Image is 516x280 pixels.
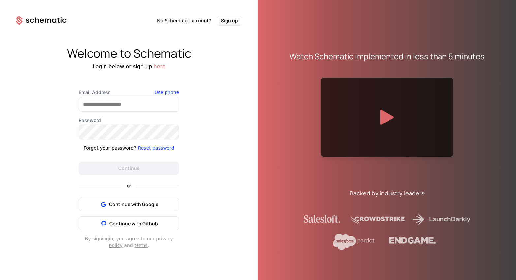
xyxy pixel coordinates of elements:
[289,51,485,62] div: Watch Schematic implemented in less than 5 minutes
[84,145,136,151] div: Forgot your password?
[157,17,211,24] span: No Schematic account?
[109,243,123,248] a: policy
[155,89,179,96] button: Use phone
[79,198,179,211] button: Continue with Google
[138,145,174,151] button: Reset password
[79,216,179,230] button: Continue with Github
[79,235,179,249] div: By signing in , you agree to our privacy and .
[134,243,148,248] a: terms
[350,189,424,198] div: Backed by industry leaders
[109,201,158,208] span: Continue with Google
[122,183,137,188] span: or
[154,63,166,71] button: here
[79,162,179,175] button: Continue
[79,117,179,123] label: Password
[217,16,242,26] button: Sign up
[79,89,179,96] label: Email Address
[109,220,158,227] span: Continue with Github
